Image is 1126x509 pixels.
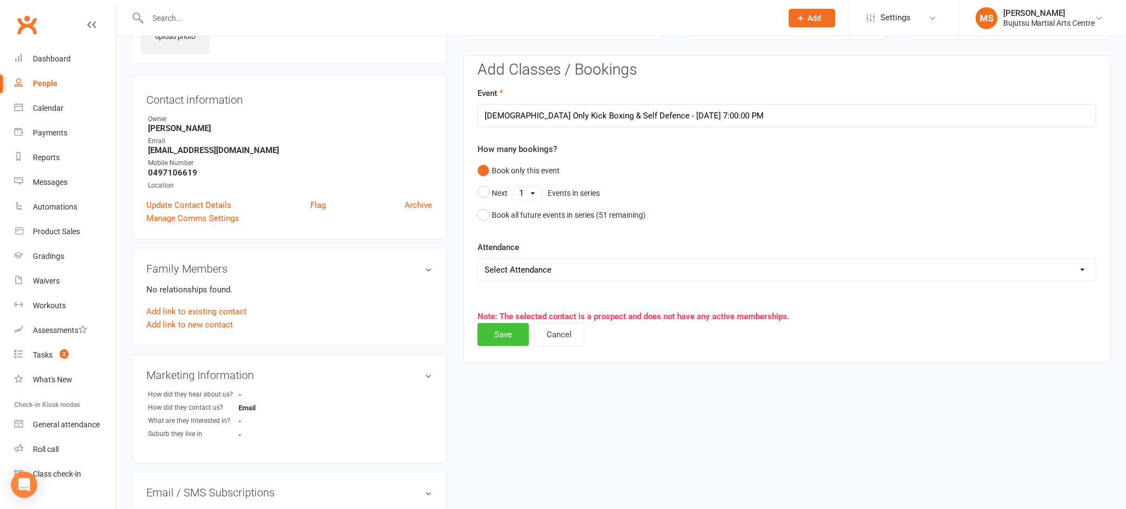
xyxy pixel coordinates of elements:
div: Open Intercom Messenger [11,472,37,498]
a: Messages [14,170,116,195]
div: Class check-in [33,470,81,478]
div: Product Sales [33,227,80,236]
a: Waivers [14,269,116,293]
a: Workouts [14,293,116,318]
input: Please select an Event [477,104,1096,127]
div: Dashboard [33,54,71,63]
a: Manage Comms Settings [146,212,239,225]
button: Cancel [534,323,584,346]
a: Assessments [14,318,116,343]
h3: Add Classes / Bookings [477,61,1096,78]
div: Reports [33,153,60,162]
div: Calendar [33,104,64,112]
a: People [14,71,116,96]
div: How did they hear about us? [148,389,238,400]
div: Waivers [33,276,60,285]
div: Owner [148,114,432,125]
a: Automations [14,195,116,219]
div: Events in series [548,187,600,199]
div: How did they contact us? [148,403,238,413]
input: Search... [145,10,775,26]
h3: Marketing Information [146,369,432,381]
a: Archive [405,199,432,212]
button: Book all future events in series (51 remaining) [477,205,646,225]
button: Book only this event [477,160,560,181]
strong: Email [238,404,302,412]
a: General attendance kiosk mode [14,412,116,437]
button: Save [477,323,529,346]
label: Attendance [477,241,519,254]
a: Roll call [14,437,116,462]
button: Add [789,9,835,27]
div: Location [148,180,432,191]
button: NextEvents in series [477,182,605,205]
div: Mobile Number [148,158,432,168]
div: Payments [33,128,67,137]
div: Gradings [33,252,64,261]
h3: Family Members [146,263,432,275]
div: Book all future events in series ( 51 remaining) [492,209,646,221]
div: Workouts [33,301,66,310]
span: Settings [880,5,911,30]
span: Add [808,14,822,22]
a: Add link to new contact [146,318,233,331]
strong: - [238,431,302,439]
a: Payments [14,121,116,145]
strong: [PERSON_NAME] [148,123,432,133]
div: Roll call [33,445,59,454]
div: Messages [33,178,67,186]
span: 2 [60,349,69,359]
strong: - [238,417,302,425]
a: Reports [14,145,116,170]
a: Product Sales [14,219,116,244]
h3: Contact information [146,89,432,106]
div: [PERSON_NAME] [1003,8,1095,18]
a: Gradings [14,244,116,269]
div: MS [976,7,998,29]
strong: [EMAIL_ADDRESS][DOMAIN_NAME] [148,145,432,155]
a: Flag [310,199,326,212]
a: Tasks 2 [14,343,116,367]
div: Assessments [33,326,87,335]
div: Tasks [33,350,53,359]
div: Automations [33,202,77,211]
span: Note: The selected contact is a prospect and does not have any active memberships. [477,312,789,321]
a: Dashboard [14,47,116,71]
a: What's New [14,367,116,392]
div: Suburb they live in [148,429,238,439]
div: Next [492,187,508,199]
strong: - [238,391,302,399]
div: What are they interested in? [148,416,238,426]
strong: 0497106619 [148,168,432,178]
label: Event [477,87,503,100]
label: How many bookings? [477,143,557,156]
div: General attendance [33,420,100,429]
a: Add link to existing contact [146,305,247,318]
p: No relationships found. [146,283,432,296]
a: Update Contact Details [146,199,231,212]
div: People [33,79,58,88]
div: Bujutsu Martial Arts Centre [1003,18,1095,28]
a: Clubworx [13,11,41,38]
h3: Email / SMS Subscriptions [146,487,432,499]
div: Email [148,136,432,146]
div: What's New [33,375,72,384]
a: Class kiosk mode [14,462,116,487]
a: Calendar [14,96,116,121]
